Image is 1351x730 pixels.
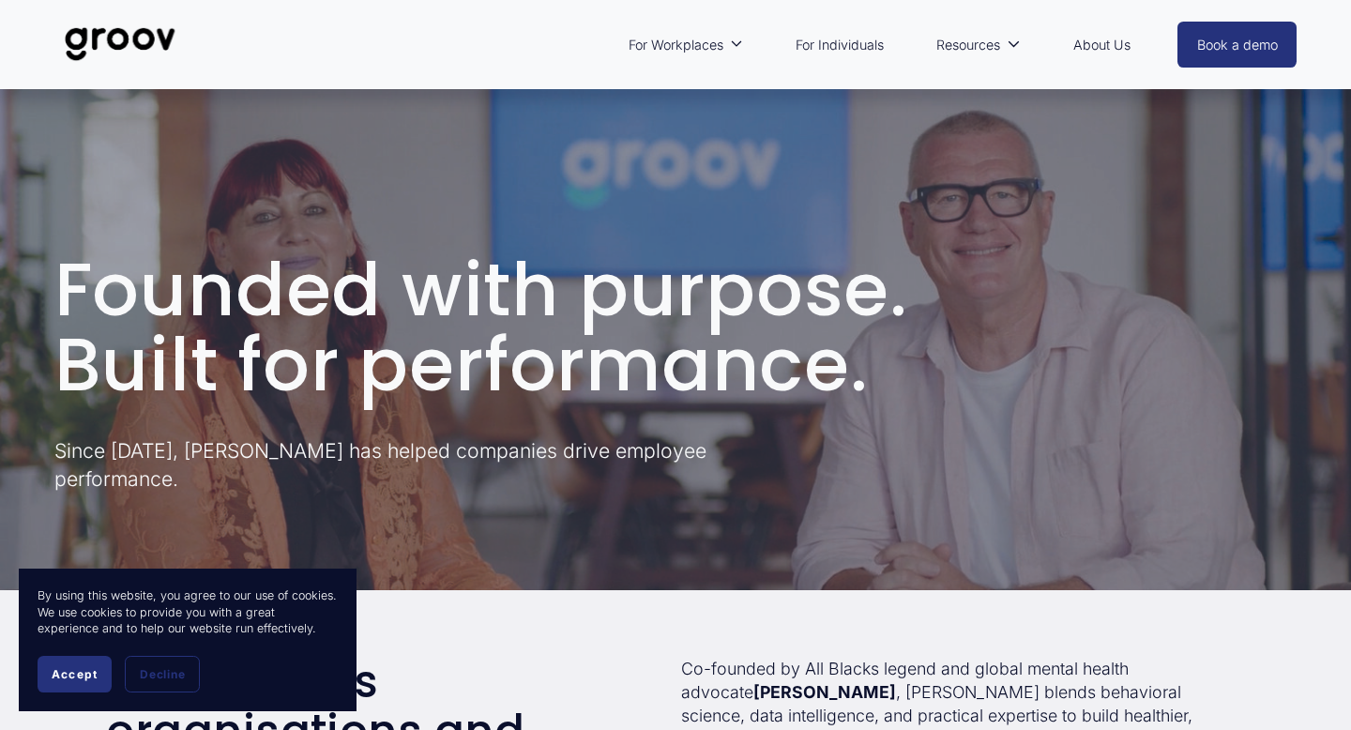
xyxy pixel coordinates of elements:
[38,587,338,637] p: By using this website, you agree to our use of cookies. We use cookies to provide you with a grea...
[753,682,896,702] strong: [PERSON_NAME]
[619,23,752,67] a: folder dropdown
[54,437,775,493] p: Since [DATE], [PERSON_NAME] has helped companies drive employee performance.
[786,23,893,67] a: For Individuals
[1177,22,1298,68] a: Book a demo
[52,667,98,681] span: Accept
[629,33,723,57] span: For Workplaces
[140,667,185,681] span: Decline
[19,569,357,711] section: Cookie banner
[38,656,112,692] button: Accept
[927,23,1029,67] a: folder dropdown
[936,33,1000,57] span: Resources
[54,13,187,75] img: Groov | Unlock Human Potential at Work and in Life
[125,656,200,692] button: Decline
[54,252,1298,403] h1: Founded with purpose. Built for performance.
[1064,23,1140,67] a: About Us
